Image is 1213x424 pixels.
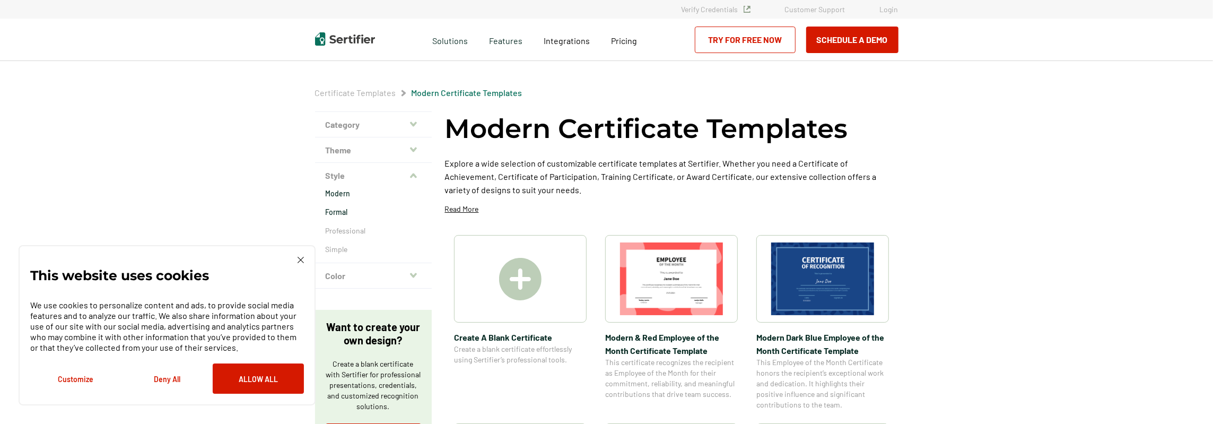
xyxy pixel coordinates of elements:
[326,226,421,236] a: Professional
[454,331,587,344] span: Create A Blank Certificate
[326,207,421,218] a: Formal
[756,357,889,410] span: This Employee of the Month Certificate honors the recipient’s exceptional work and dedication. It...
[605,331,738,357] span: Modern & Red Employee of the Month Certificate Template
[544,33,590,46] a: Integrations
[620,243,723,315] img: Modern & Red Employee of the Month Certificate Template
[326,321,421,347] p: Want to create your own design?
[544,36,590,46] span: Integrations
[121,364,213,394] button: Deny All
[315,163,432,188] button: Style
[445,111,848,146] h1: Modern Certificate Templates
[432,33,468,46] span: Solutions
[213,364,304,394] button: Allow All
[1160,373,1213,424] div: Widget de chat
[315,263,432,289] button: Color
[806,27,898,53] button: Schedule a Demo
[454,344,587,365] span: Create a blank certificate effortlessly using Sertifier’s professional tools.
[326,188,421,199] a: Modern
[315,88,396,98] a: Certificate Templates
[445,204,479,214] p: Read More
[756,235,889,410] a: Modern Dark Blue Employee of the Month Certificate TemplateModern Dark Blue Employee of the Month...
[611,36,637,46] span: Pricing
[30,300,304,353] p: We use cookies to personalize content and ads, to provide social media features and to analyze ou...
[315,112,432,137] button: Category
[489,33,522,46] span: Features
[30,270,209,281] p: This website uses cookies
[298,257,304,263] img: Cookie Popup Close
[682,5,751,14] a: Verify Credentials
[315,32,375,46] img: Sertifier | Digital Credentialing Platform
[880,5,898,14] a: Login
[445,157,898,196] p: Explore a wide selection of customizable certificate templates at Sertifier. Whether you need a C...
[771,243,874,315] img: Modern Dark Blue Employee of the Month Certificate Template
[756,331,889,357] span: Modern Dark Blue Employee of the Month Certificate Template
[695,27,796,53] a: Try for Free Now
[611,33,637,46] a: Pricing
[315,137,432,163] button: Theme
[30,364,121,394] button: Customize
[605,235,738,410] a: Modern & Red Employee of the Month Certificate TemplateModern & Red Employee of the Month Certifi...
[605,357,738,400] span: This certificate recognizes the recipient as Employee of the Month for their commitment, reliabil...
[744,6,751,13] img: Verified
[315,188,432,263] div: Style
[499,258,542,300] img: Create A Blank Certificate
[785,5,845,14] a: Customer Support
[315,88,522,98] div: Breadcrumb
[412,88,522,98] a: Modern Certificate Templates
[326,244,421,255] a: Simple
[326,359,421,412] p: Create a blank certificate with Sertifier for professional presentations, credentials, and custom...
[1160,373,1213,424] iframe: Chat Widget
